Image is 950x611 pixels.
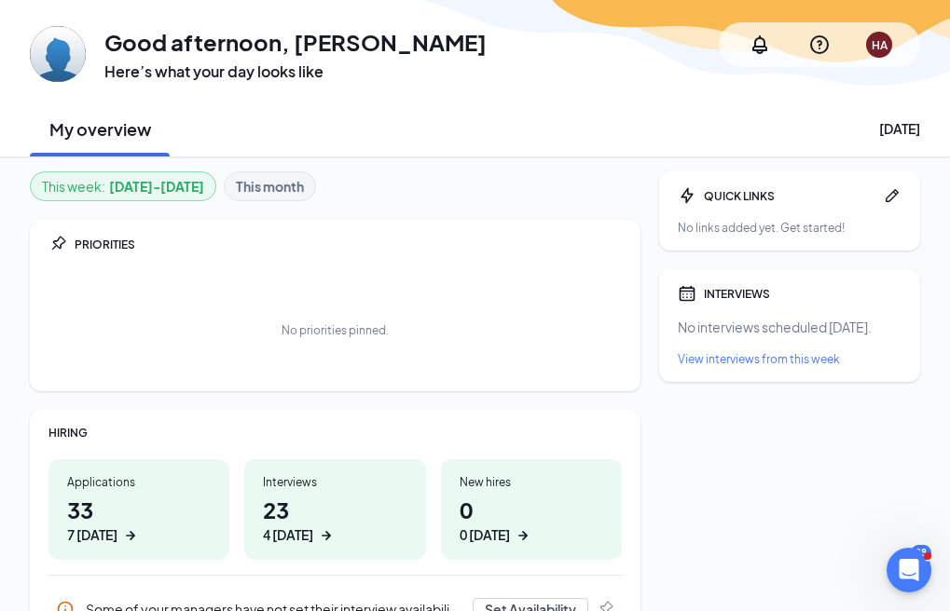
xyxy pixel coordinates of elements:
a: Interviews234 [DATE]ArrowRight [244,459,425,560]
h1: 0 [460,494,603,545]
h3: Here’s what your day looks like [104,61,487,82]
svg: Calendar [678,284,696,303]
b: [DATE] - [DATE] [109,176,204,197]
div: HA [872,37,888,53]
svg: Bolt [678,186,696,205]
svg: Pen [883,186,902,205]
svg: Pin [48,235,67,253]
a: View interviews from this week [678,351,902,367]
h2: My overview [49,117,151,141]
h1: Good afternoon, [PERSON_NAME] [104,26,487,58]
a: New hires00 [DATE]ArrowRight [441,459,622,560]
div: 28 [911,545,931,561]
h1: 23 [263,494,406,545]
div: 0 [DATE] [460,525,510,545]
a: Applications337 [DATE]ArrowRight [48,459,229,560]
div: 4 [DATE] [263,525,313,545]
div: No interviews scheduled [DATE]. [678,318,902,336]
div: This week : [42,176,204,197]
iframe: Intercom live chat [887,548,931,592]
div: 7 [DATE] [67,525,117,545]
div: Applications [67,474,211,490]
div: Interviews [263,474,406,490]
div: No priorities pinned. [282,322,389,338]
svg: ArrowRight [514,526,532,545]
div: INTERVIEWS [704,286,902,302]
div: PRIORITIES [75,237,622,252]
svg: ArrowRight [121,526,140,545]
div: QUICK LINKS [704,188,875,204]
div: No links added yet. Get started! [678,220,902,236]
b: This month [236,176,304,197]
svg: Notifications [749,34,771,56]
img: Heather Anderson [30,26,86,82]
div: [DATE] [879,119,920,138]
div: New hires [460,474,603,490]
h1: 33 [67,494,211,545]
div: HIRING [48,425,622,441]
svg: ArrowRight [317,526,336,545]
svg: QuestionInfo [808,34,831,56]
